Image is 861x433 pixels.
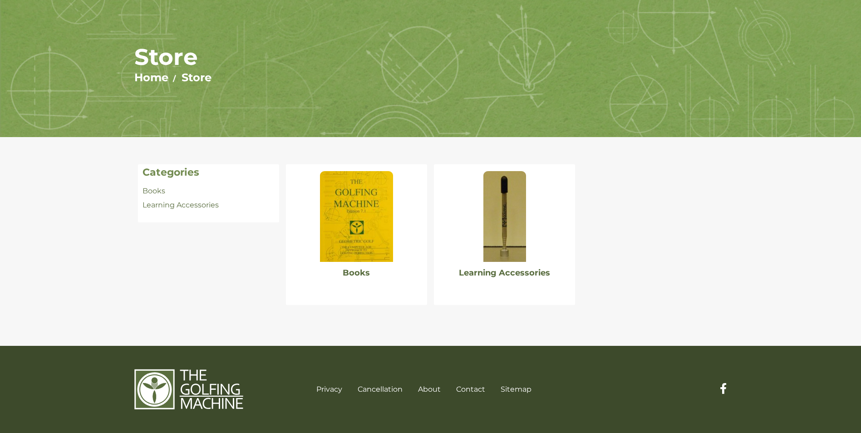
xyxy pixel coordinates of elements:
[343,268,370,278] a: Books
[501,385,531,394] a: Sitemap
[182,71,212,84] a: Store
[143,201,219,209] a: Learning Accessories
[143,187,165,195] a: Books
[456,385,485,394] a: Contact
[134,43,727,71] h1: Store
[418,385,441,394] a: About
[459,268,550,278] a: Learning Accessories
[358,385,403,394] a: Cancellation
[143,167,275,178] h4: Categories
[316,385,342,394] a: Privacy
[134,369,243,410] img: The Golfing Machine
[134,71,168,84] a: Home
